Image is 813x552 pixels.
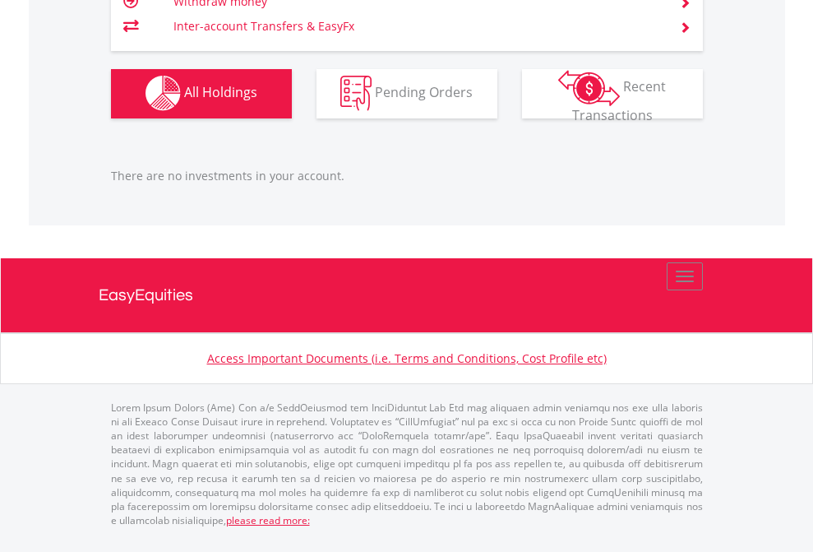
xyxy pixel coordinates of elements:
button: Recent Transactions [522,69,703,118]
a: EasyEquities [99,258,715,332]
td: Inter-account Transfers & EasyFx [173,14,659,39]
p: There are no investments in your account. [111,168,703,184]
span: All Holdings [184,83,257,101]
span: Recent Transactions [572,77,667,124]
span: Pending Orders [375,83,473,101]
img: holdings-wht.png [146,76,181,111]
p: Lorem Ipsum Dolors (Ame) Con a/e SeddOeiusmod tem InciDiduntut Lab Etd mag aliquaen admin veniamq... [111,401,703,527]
button: Pending Orders [316,69,497,118]
a: please read more: [226,513,310,527]
img: transactions-zar-wht.png [558,70,620,106]
img: pending_instructions-wht.png [340,76,372,111]
button: All Holdings [111,69,292,118]
a: Access Important Documents (i.e. Terms and Conditions, Cost Profile etc) [207,350,607,366]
